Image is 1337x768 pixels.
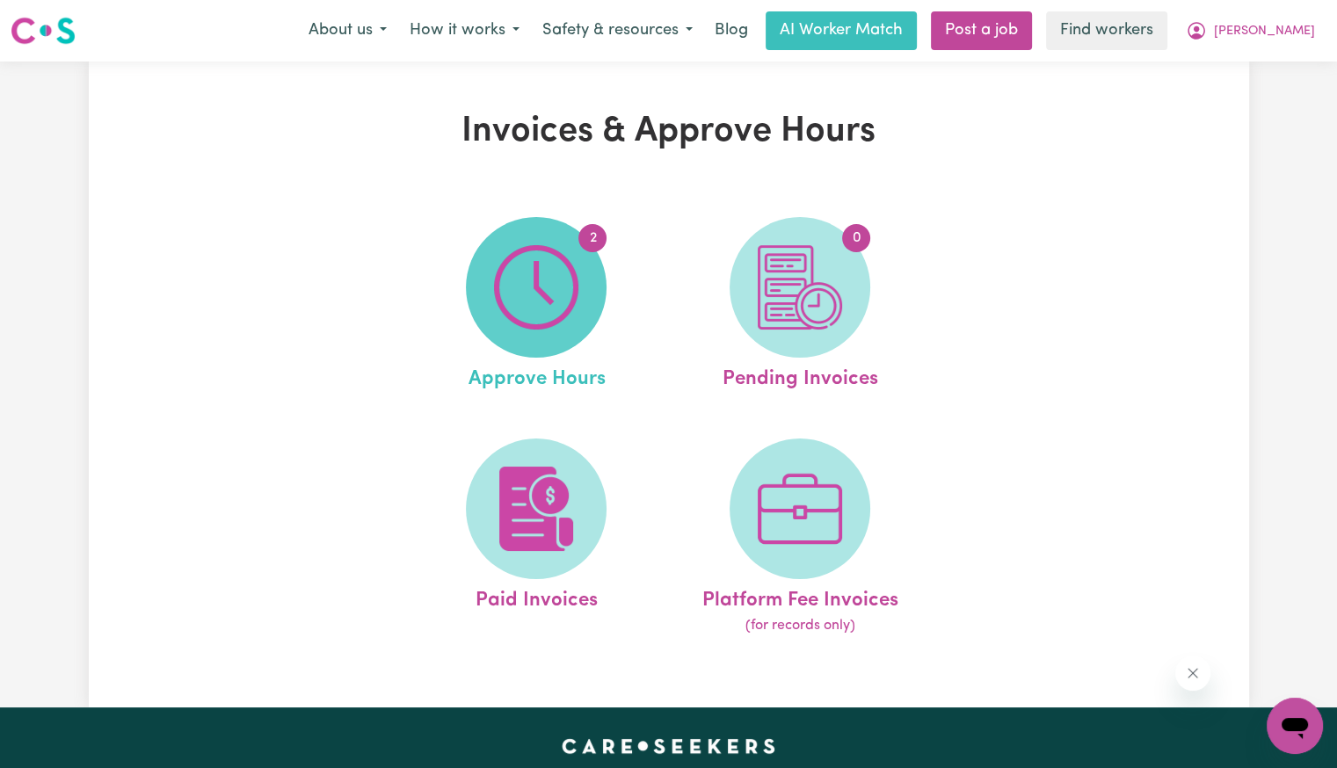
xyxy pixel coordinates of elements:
span: 2 [578,224,607,252]
img: Careseekers logo [11,15,76,47]
span: Pending Invoices [723,358,878,395]
iframe: Button to launch messaging window [1267,698,1323,754]
span: [PERSON_NAME] [1214,22,1315,41]
span: Need any help? [11,12,106,26]
span: Approve Hours [468,358,605,395]
button: About us [297,12,398,49]
span: 0 [842,224,870,252]
a: Approve Hours [410,217,663,395]
span: (for records only) [745,615,855,636]
a: Paid Invoices [410,438,663,637]
button: How it works [398,12,531,49]
a: Pending Invoices [673,217,926,395]
a: Blog [704,11,759,50]
h1: Invoices & Approve Hours [293,111,1045,153]
a: Careseekers logo [11,11,76,51]
a: Post a job [931,11,1032,50]
button: Safety & resources [531,12,704,49]
span: Paid Invoices [476,579,598,616]
a: Careseekers home page [562,739,775,753]
a: AI Worker Match [766,11,917,50]
a: Platform Fee Invoices(for records only) [673,438,926,637]
a: Find workers [1046,11,1167,50]
button: My Account [1174,12,1326,49]
span: Platform Fee Invoices [702,579,898,616]
iframe: Close message [1175,656,1210,691]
